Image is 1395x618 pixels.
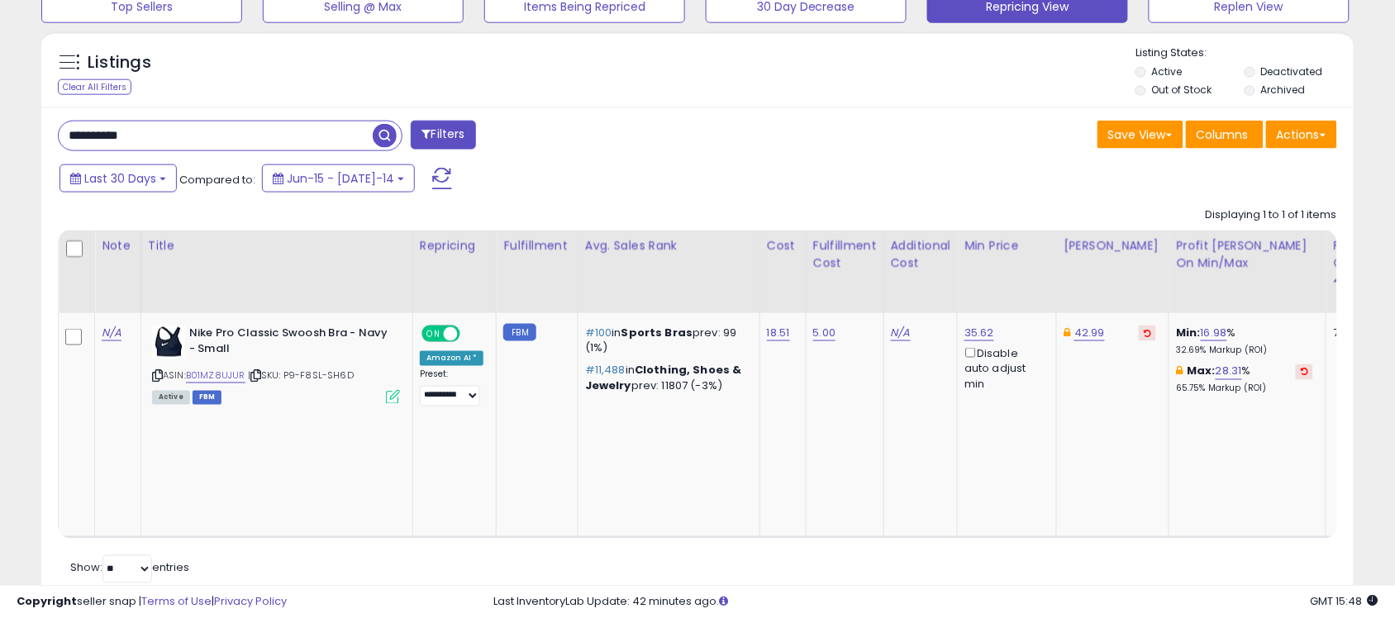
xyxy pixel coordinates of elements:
label: Archived [1261,83,1306,97]
div: Last InventoryLab Update: 42 minutes ago. [493,594,1378,610]
b: Max: [1187,364,1216,379]
button: Jun-15 - [DATE]-14 [262,164,415,193]
div: Note [102,237,134,254]
div: Min Price [964,237,1050,254]
a: 42.99 [1074,325,1105,341]
div: 7 [1333,326,1384,340]
th: The percentage added to the cost of goods (COGS) that forms the calculator for Min & Max prices. [1169,231,1326,313]
h5: Listings [88,51,151,74]
div: ASIN: [152,326,400,402]
span: Show: entries [70,560,189,576]
div: Displaying 1 to 1 of 1 items [1206,207,1337,223]
img: 31JXffHniRL._SL40_.jpg [152,326,185,359]
span: #11,488 [585,363,626,378]
strong: Copyright [17,593,77,609]
div: Amazon AI * [420,351,484,366]
span: ON [423,327,444,341]
p: Listing States: [1136,45,1354,61]
a: 35.62 [964,325,994,341]
span: Columns [1197,126,1249,143]
div: Preset: [420,369,484,406]
a: 5.00 [813,325,836,341]
span: Sports Bras [621,325,693,340]
div: % [1176,326,1313,356]
div: Title [148,237,406,254]
div: Fulfillment Cost [813,237,877,272]
span: Last 30 Days [84,170,156,187]
span: #100 [585,325,612,340]
span: Compared to: [179,172,255,188]
a: 28.31 [1216,364,1242,380]
label: Active [1152,64,1183,78]
button: Last 30 Days [60,164,177,193]
span: OFF [458,327,484,341]
div: Disable auto adjust min [964,345,1044,392]
div: Repricing [420,237,490,254]
span: Clothing, Shoes & Jewelry [585,363,742,393]
div: Additional Cost [891,237,951,272]
a: Terms of Use [141,593,212,609]
button: Columns [1186,121,1264,149]
div: % [1176,364,1313,395]
div: Cost [767,237,799,254]
a: B01MZ8UJUR [186,369,245,383]
p: 32.69% Markup (ROI) [1176,345,1313,356]
button: Actions [1266,121,1337,149]
a: N/A [102,325,121,341]
div: Profit [PERSON_NAME] on Min/Max [1176,237,1319,272]
span: All listings currently available for purchase on Amazon [152,391,190,405]
div: seller snap | | [17,594,287,610]
div: Clear All Filters [58,79,131,95]
label: Out of Stock [1152,83,1212,97]
p: in prev: 11807 (-3%) [585,364,747,393]
div: [PERSON_NAME] [1064,237,1162,254]
p: in prev: 99 (1%) [585,326,747,355]
small: FBM [503,324,536,341]
div: Fulfillment [503,237,570,254]
a: Privacy Policy [214,593,287,609]
p: 65.75% Markup (ROI) [1176,383,1313,395]
label: Deactivated [1261,64,1323,78]
b: Min: [1176,325,1201,340]
b: Nike Pro Classic Swoosh Bra - Navy - Small [189,326,390,360]
div: Fulfillable Quantity [1333,237,1390,272]
span: | SKU: P9-F8SL-SH6D [248,369,354,383]
a: 16.98 [1201,325,1227,341]
span: Jun-15 - [DATE]-14 [287,170,394,187]
span: FBM [193,391,222,405]
a: N/A [891,325,911,341]
a: 18.51 [767,325,790,341]
button: Filters [411,121,475,150]
div: Avg. Sales Rank [585,237,753,254]
button: Save View [1097,121,1183,149]
span: 2025-08-14 15:48 GMT [1311,593,1378,609]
